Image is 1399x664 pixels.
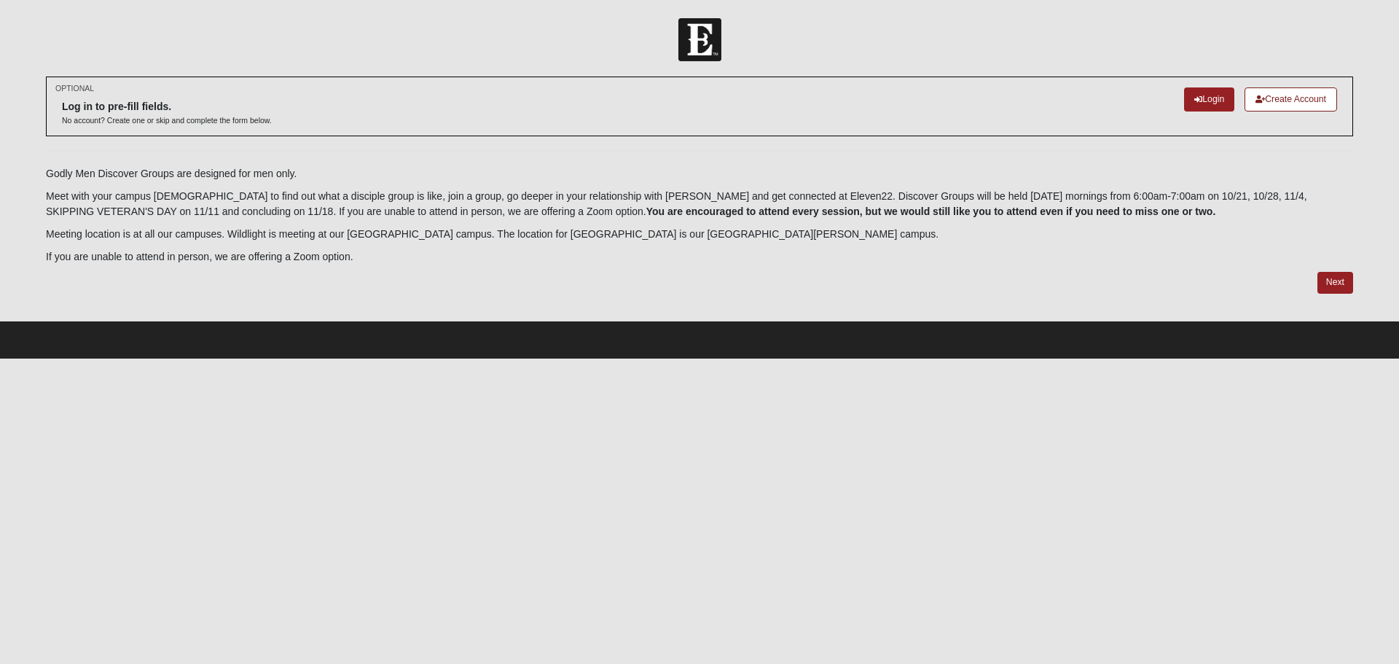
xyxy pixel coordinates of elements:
[46,249,1353,265] p: If you are unable to attend in person, we are offering a Zoom option.
[1245,87,1337,112] a: Create Account
[62,115,272,126] p: No account? Create one or skip and complete the form below.
[46,227,1353,242] p: Meeting location is at all our campuses. Wildlight is meeting at our [GEOGRAPHIC_DATA] campus. Th...
[678,18,721,61] img: Church of Eleven22 Logo
[55,83,94,94] small: OPTIONAL
[646,206,1216,217] b: You are encouraged to attend every session, but we would still like you to attend even if you nee...
[62,101,272,113] h6: Log in to pre-fill fields.
[1184,87,1234,112] a: Login
[1317,272,1353,293] a: Next
[46,189,1353,219] p: Meet with your campus [DEMOGRAPHIC_DATA] to find out what a disciple group is like, join a group,...
[46,166,1353,181] p: Godly Men Discover Groups are designed for men only.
